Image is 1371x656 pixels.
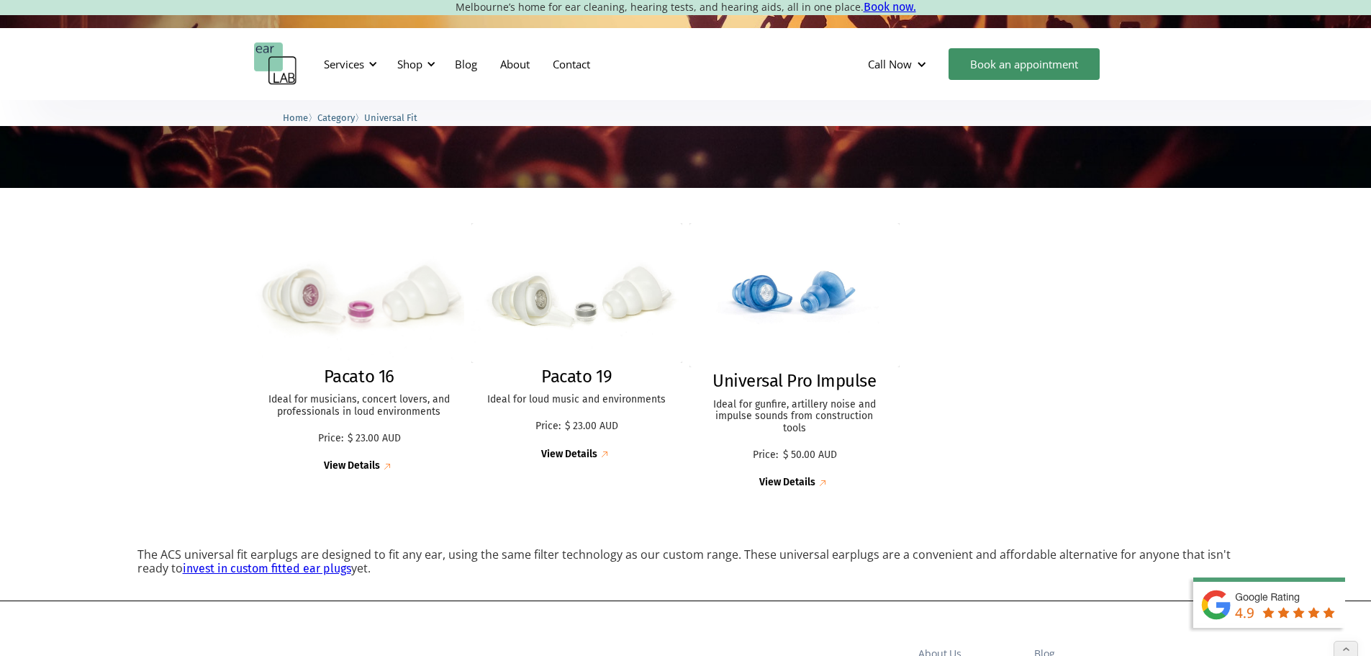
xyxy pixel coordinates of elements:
[689,223,900,490] a: Universal Pro ImpulseUniversal Pro ImpulseIdeal for gunfire, artillery noise and impulse sounds f...
[486,394,668,406] p: Ideal for loud music and environments
[389,42,440,86] div: Shop
[324,57,364,71] div: Services
[137,548,1234,575] p: The ACS universal fit earplugs are designed to fit any ear, using the same filter technology as o...
[315,42,381,86] div: Services
[364,112,417,123] span: Universal Fit
[254,42,297,86] a: home
[348,433,401,445] p: $ 23.00 AUD
[471,223,682,462] a: Pacato 19Pacato 19Ideal for loud music and environmentsPrice:$ 23.00 AUDView Details
[541,367,612,387] h2: Pacato 19
[317,110,355,124] a: Category
[317,110,364,125] li: 〉
[535,421,561,433] p: Price:
[397,57,422,71] div: Shop
[489,43,541,85] a: About
[283,110,308,124] a: Home
[689,223,900,367] img: Universal Pro Impulse
[283,110,317,125] li: 〉
[783,449,837,462] p: $ 50.00 AUD
[283,112,308,123] span: Home
[364,110,417,124] a: Universal Fit
[704,399,886,435] p: Ideal for gunfire, artillery noise and impulse sounds from construction tools
[317,433,344,445] p: Price:
[243,216,475,369] img: Pacato 16
[759,477,815,489] div: View Details
[868,57,912,71] div: Call Now
[324,367,394,387] h2: Pacato 16
[471,223,682,363] img: Pacato 19
[712,371,876,392] h2: Universal Pro Impulse
[324,460,380,472] div: View Details
[565,421,618,433] p: $ 23.00 AUD
[541,43,602,85] a: Contact
[183,562,351,575] a: invest in custom fitted ear plugs
[752,449,779,462] p: Price:
[317,112,355,123] span: Category
[254,223,465,474] a: Pacato 16Pacato 16Ideal for musicians, concert lovers, and professionals in loud environmentsPric...
[949,48,1100,80] a: Book an appointment
[443,43,489,85] a: Blog
[268,394,451,418] p: Ideal for musicians, concert lovers, and professionals in loud environments
[541,449,597,461] div: View Details
[856,42,941,86] div: Call Now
